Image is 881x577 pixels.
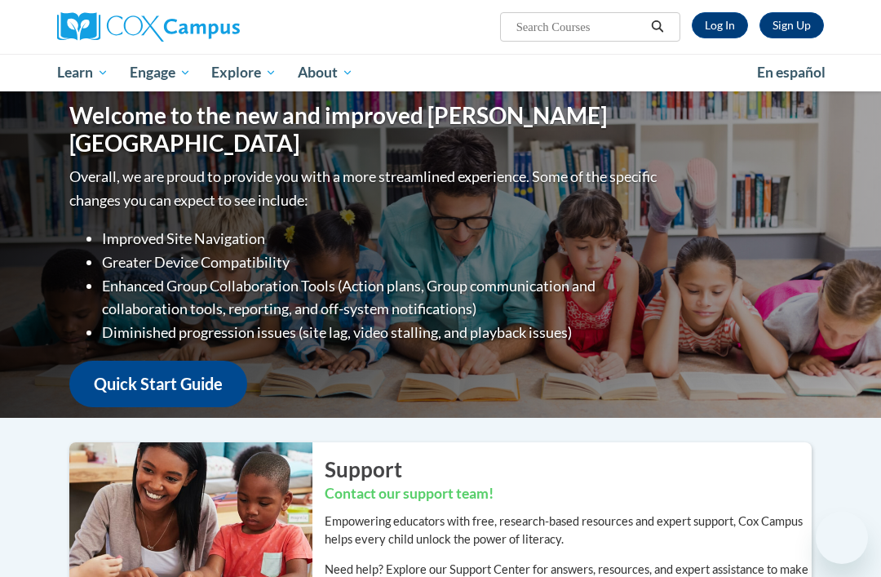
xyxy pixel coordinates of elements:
[69,102,661,157] h1: Welcome to the new and improved [PERSON_NAME][GEOGRAPHIC_DATA]
[692,12,748,38] a: Log In
[325,513,812,548] p: Empowering educators with free, research-based resources and expert support, Cox Campus helps eve...
[287,54,364,91] a: About
[102,274,661,322] li: Enhanced Group Collaboration Tools (Action plans, Group communication and collaboration tools, re...
[201,54,287,91] a: Explore
[102,251,661,274] li: Greater Device Compatibility
[816,512,868,564] iframe: Button to launch messaging window
[69,165,661,212] p: Overall, we are proud to provide you with a more streamlined experience. Some of the specific cha...
[298,63,353,82] span: About
[57,12,240,42] img: Cox Campus
[325,484,812,504] h3: Contact our support team!
[130,63,191,82] span: Engage
[119,54,201,91] a: Engage
[211,63,277,82] span: Explore
[102,321,661,344] li: Diminished progression issues (site lag, video stalling, and playback issues)
[46,54,119,91] a: Learn
[102,227,661,251] li: Improved Site Navigation
[746,55,836,90] a: En español
[57,63,108,82] span: Learn
[57,12,296,42] a: Cox Campus
[69,361,247,407] a: Quick Start Guide
[757,64,826,81] span: En español
[759,12,824,38] a: Register
[45,54,836,91] div: Main menu
[645,17,670,37] button: Search
[325,455,812,484] h2: Support
[515,17,645,37] input: Search Courses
